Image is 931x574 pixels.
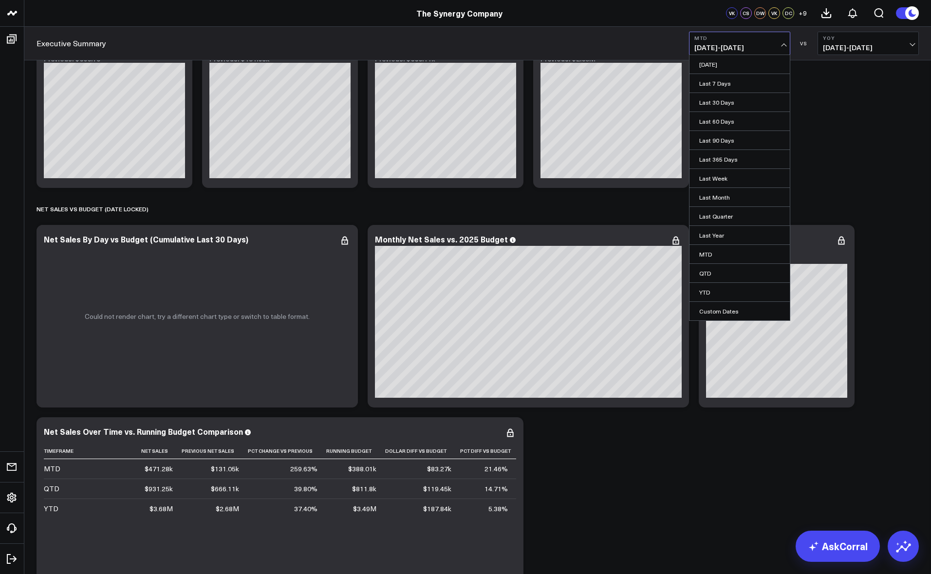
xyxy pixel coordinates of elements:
div: $931.25k [145,484,173,494]
div: $83.27k [427,464,451,474]
div: 5.38% [488,504,508,514]
div: $187.84k [423,504,451,514]
span: [DATE] - [DATE] [823,44,913,52]
button: MTD[DATE]-[DATE] [689,32,790,55]
a: QTD [689,264,790,282]
div: 14.71% [484,484,508,494]
div: YTD [44,504,58,514]
div: $3.49M [353,504,376,514]
div: 21.46% [484,464,508,474]
a: [DATE] [689,55,790,74]
th: Timeframe [44,443,141,459]
b: MTD [694,35,785,41]
a: Last 90 Days [689,131,790,149]
th: Previous Net Sales [182,443,248,459]
div: $666.11k [211,484,239,494]
th: Pct Diff Vs Budget [460,443,517,459]
a: The Synergy Company [416,8,503,19]
button: YoY[DATE]-[DATE] [818,32,919,55]
a: Last 30 Days [689,93,790,111]
div: VK [726,7,738,19]
div: $2.68M [216,504,239,514]
a: Custom Dates [689,302,790,320]
div: $811.8k [352,484,376,494]
th: Running Budget [326,443,385,459]
div: $471.28k [145,464,173,474]
a: Last 365 Days [689,150,790,168]
div: DW [754,7,766,19]
a: MTD [689,245,790,263]
span: [DATE] - [DATE] [694,44,785,52]
a: Last Week [689,169,790,187]
div: MTD [44,464,60,474]
div: CS [740,7,752,19]
div: $131.05k [211,464,239,474]
th: Dollar Diff Vs Budget [385,443,460,459]
th: Net Sales [141,443,182,459]
b: YoY [823,35,913,41]
a: YTD [689,283,790,301]
div: $388.01k [348,464,376,474]
th: Pct Change Vs Previous [248,443,326,459]
div: QTD [44,484,59,494]
div: VS [795,40,813,46]
a: Last Month [689,188,790,206]
a: AskCorral [796,531,880,562]
a: Last 60 Days [689,112,790,130]
div: 259.63% [290,464,317,474]
a: Executive Summary [37,38,106,49]
span: + 9 [799,10,807,17]
div: Monthly Net Sales vs. 2025 Budget [375,234,508,244]
div: NET SALES vs BUDGET (date locked) [37,198,149,220]
div: $119.45k [423,484,451,494]
a: Last Quarter [689,207,790,225]
button: +9 [797,7,808,19]
div: Net Sales Over Time vs. Running Budget Comparison [44,426,243,437]
p: Could not render chart, try a different chart type or switch to table format. [85,313,310,320]
div: 39.80% [294,484,317,494]
div: 37.40% [294,504,317,514]
div: VK [768,7,780,19]
div: DC [782,7,794,19]
a: Last 7 Days [689,74,790,93]
div: $3.68M [149,504,173,514]
div: Net Sales By Day vs Budget (Cumulative Last 30 Days) [44,234,248,244]
a: Last Year [689,226,790,244]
